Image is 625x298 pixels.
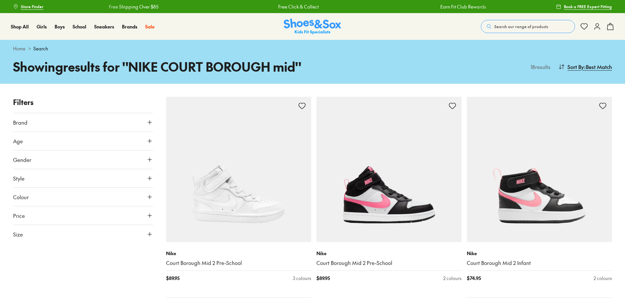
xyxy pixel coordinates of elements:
[166,250,311,257] p: Nike
[13,156,31,164] span: Gender
[556,1,612,12] a: Book a FREE Expert Fitting
[145,23,155,30] a: Sale
[13,45,25,52] a: Home
[13,225,153,243] button: Size
[443,275,462,282] div: 2 colours
[528,63,550,71] p: 18 results
[594,275,612,282] div: 2 colours
[278,3,318,10] a: Free Click & Collect
[440,3,486,10] a: Earn Fit Club Rewards
[13,169,153,187] button: Style
[11,23,29,30] a: Shop All
[481,20,575,33] button: Search our range of products
[122,23,137,30] a: Brands
[467,259,612,267] a: Court Borough Mid 2 Infant
[316,250,462,257] p: Nike
[13,118,27,126] span: Brand
[494,24,548,29] span: Search our range of products
[467,275,481,282] span: $ 74.95
[567,63,584,71] span: Sort By
[467,250,612,257] p: Nike
[13,188,153,206] button: Colour
[584,63,612,71] span: : Best Match
[13,150,153,169] button: Gender
[13,193,29,201] span: Colour
[33,45,48,52] span: Search
[13,230,23,238] span: Size
[558,60,612,74] button: Sort By:Best Match
[13,174,25,182] span: Style
[21,4,43,9] span: Store Finder
[94,23,114,30] a: Sneakers
[13,212,25,219] span: Price
[284,19,341,35] a: Shoes & Sox
[13,97,153,108] p: Filters
[284,19,341,35] img: SNS_Logo_Responsive.svg
[13,206,153,225] button: Price
[13,113,153,131] button: Brand
[73,23,86,30] a: School
[13,1,43,12] a: Store Finder
[13,57,312,76] h1: Showing results for " NIKE COURT BOROUGH mid "
[37,23,47,30] a: Girls
[564,4,612,9] span: Book a FREE Expert Fitting
[13,45,612,52] div: >
[13,137,23,145] span: Age
[316,259,462,267] a: Court Borough Mid 2 Pre-School
[293,275,311,282] div: 3 colours
[13,132,153,150] button: Age
[109,3,158,10] a: Free Shipping Over $85
[166,275,179,282] span: $ 89.95
[55,23,65,30] a: Boys
[316,275,330,282] span: $ 89.95
[166,259,311,267] a: Court Borough Mid 2 Pre-School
